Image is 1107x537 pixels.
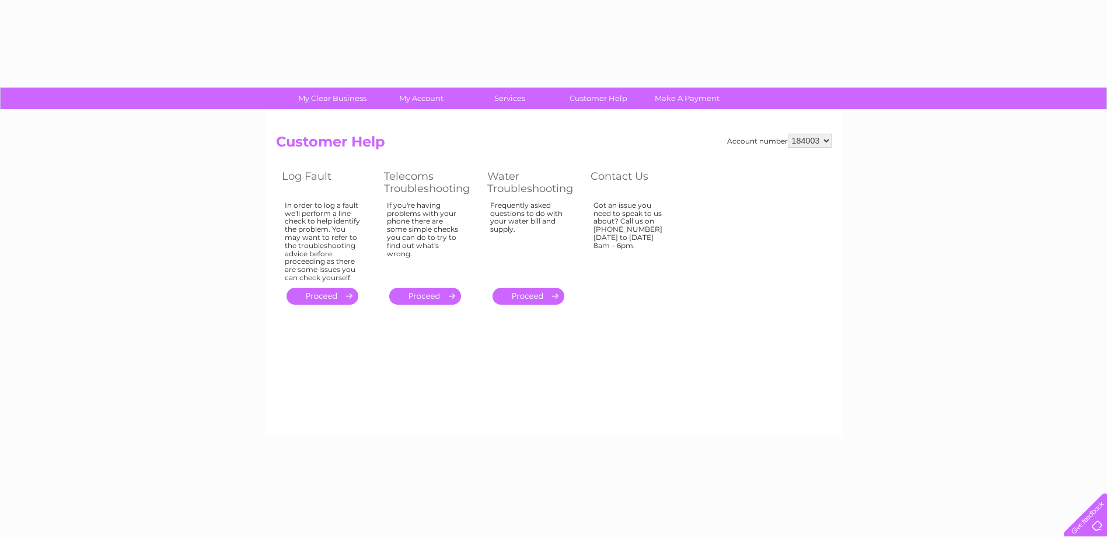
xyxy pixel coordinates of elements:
th: Telecoms Troubleshooting [378,167,481,198]
a: . [493,288,564,305]
h2: Customer Help [276,134,832,156]
div: Got an issue you need to speak to us about? Call us on [PHONE_NUMBER] [DATE] to [DATE] 8am – 6pm. [593,201,669,277]
a: . [287,288,358,305]
div: In order to log a fault we'll perform a line check to help identify the problem. You may want to ... [285,201,361,282]
a: My Account [373,88,469,109]
div: If you're having problems with your phone there are some simple checks you can do to try to find ... [387,201,464,277]
div: Frequently asked questions to do with your water bill and supply. [490,201,567,277]
a: . [389,288,461,305]
a: My Clear Business [284,88,380,109]
th: Log Fault [276,167,378,198]
a: Make A Payment [639,88,735,109]
th: Water Troubleshooting [481,167,585,198]
div: Account number [727,134,832,148]
th: Contact Us [585,167,687,198]
a: Services [462,88,558,109]
a: Customer Help [550,88,647,109]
